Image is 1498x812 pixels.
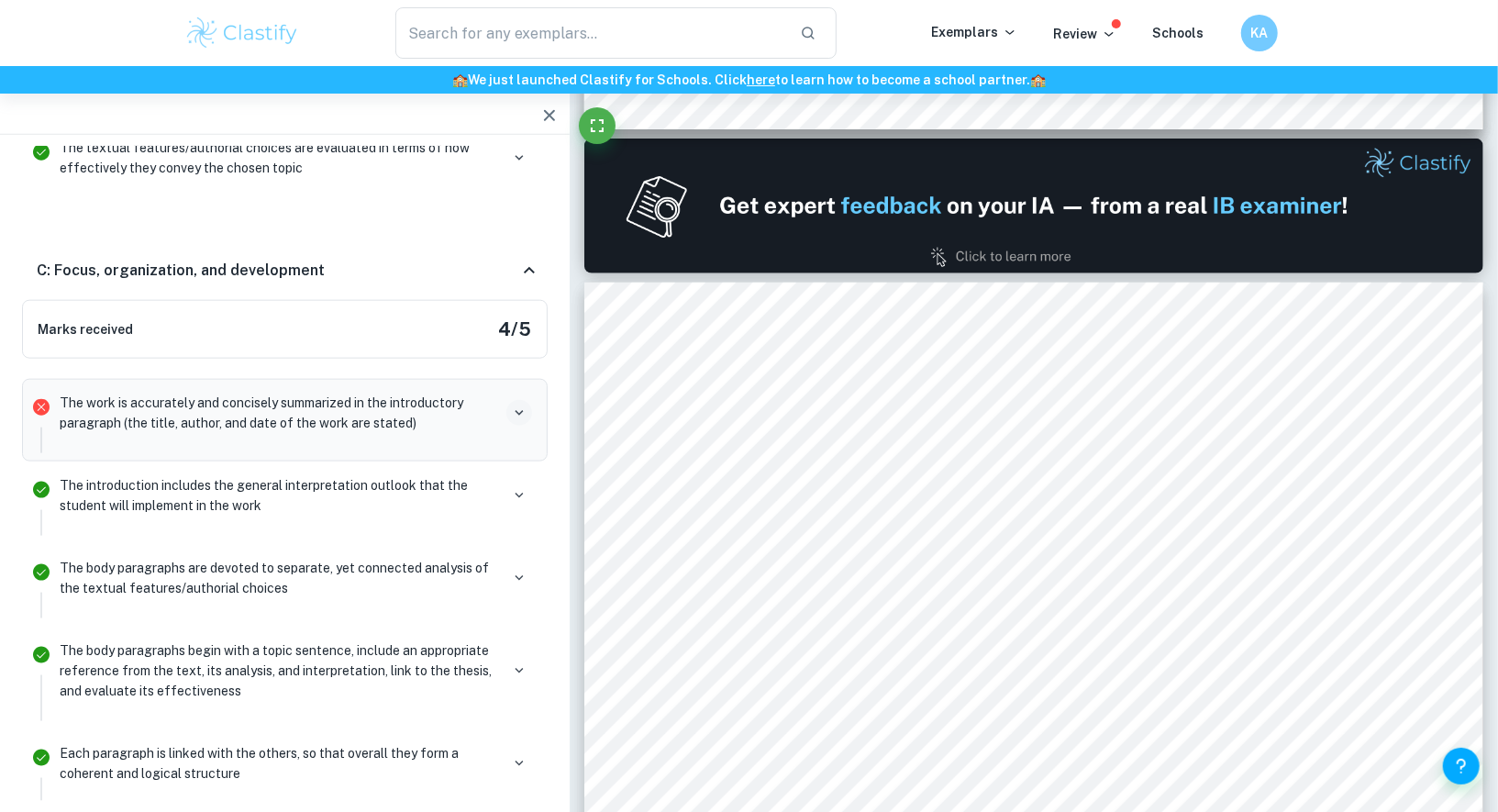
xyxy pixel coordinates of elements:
svg: Correct [30,479,52,501]
span: stylistic features to give the [DEMOGRAPHIC_DATA] characters of these poems a voice, allowing the... [693,680,1496,696]
a: here [747,72,775,87]
img: Ad [584,139,1483,273]
span: Eurydice. Through these poems, [PERSON_NAME] writes a new narrative for these characters to ‘cele... [693,622,1462,639]
span: characters in Greek Mythology. [693,737,903,753]
p: Each paragraph is linked with the others, so that overall they form a coherent and logical structure [60,743,499,784]
p: The textual features/authorial choices are evaluated in terms of how effectively they convey the ... [60,138,499,178]
svg: Correct [30,747,52,769]
button: Help and Feedback [1443,748,1480,784]
span: [PERSON_NAME] anthology, The World’s Wife, utilises the voices of wives or lovers of men from [693,479,1381,495]
button: Fullscreen [579,107,616,144]
h6: We just launched Clastify for Schools. Click to learn how to become a school partner. [4,70,1494,90]
p: Review [1054,24,1116,44]
span: role in relationships in her anthology ‘The World’s Wife’? [693,422,1102,439]
span: 🏫 [1030,72,1046,87]
p: The body paragraphs are devoted to separate, yet connected analysis of the textual features/autho... [60,558,499,598]
img: Clastify logo [184,15,301,51]
span: The anthology includes poems from several other Greek mythologies and [PERSON_NAME]’s Odyssey and [693,565,1456,582]
p: The work is accurately and concisely summarized in the introductory paragraph (the title, author,... [60,393,499,433]
input: Search for any exemplars... [395,7,786,59]
p: The introduction includes the general interpretation outlook that the student will implement in t... [60,475,499,516]
svg: Correct [30,141,52,163]
svg: Correct [30,644,52,666]
p: The body paragraphs begin with a topic sentence, include an appropriate reference from the text, ... [60,640,499,701]
svg: Correct [30,562,52,584]
div: C: Focus, organization, and development [22,241,548,300]
h6: Marks received [38,319,133,339]
h6: C: Focus, organization, and development [37,260,325,282]
p: Exemplars [932,22,1017,42]
span: 🏫 [452,72,468,87]
svg: Incorrect [30,396,52,418]
button: KA [1241,15,1278,51]
h6: KA [1248,23,1270,43]
a: Schools [1153,26,1204,40]
h5: 4 / 5 [499,316,532,343]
